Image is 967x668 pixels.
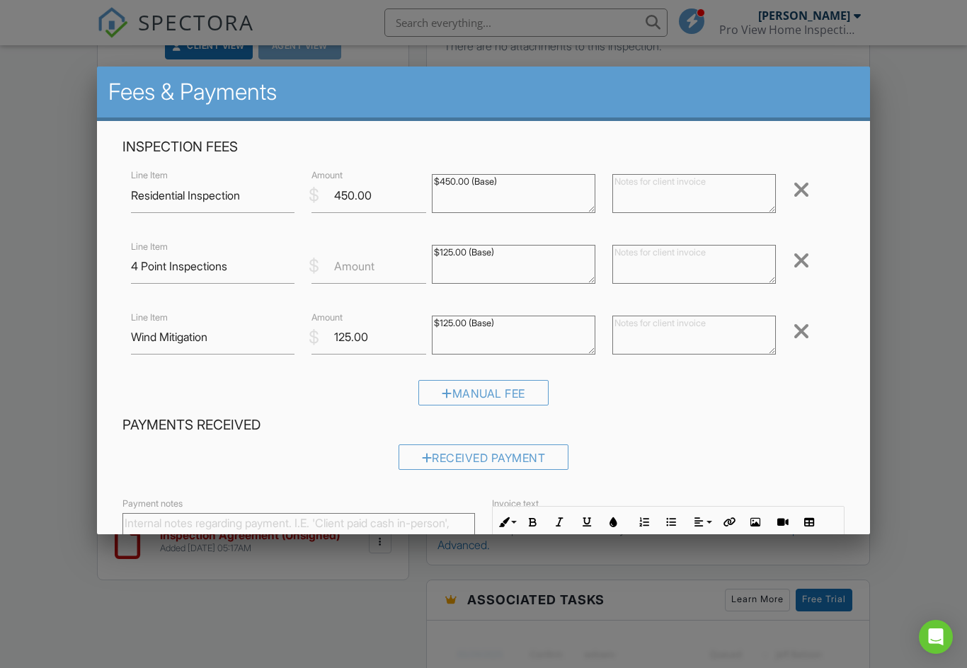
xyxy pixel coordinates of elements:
div: $ [309,183,319,207]
div: Received Payment [399,444,569,470]
h2: Fees & Payments [108,78,859,106]
button: Insert Table [796,509,823,536]
button: Ordered List [631,509,658,536]
button: Italic (⌘I) [547,509,573,536]
a: Manual Fee [418,389,549,403]
button: Colors [600,509,627,536]
button: Underline (⌘U) [573,509,600,536]
button: Insert Image (⌘P) [742,509,769,536]
textarea: $450.00 (Base) [432,174,595,213]
textarea: $125.00 (Base) [432,245,595,284]
label: Amount [311,169,343,182]
button: Unordered List [658,509,685,536]
h4: Payments Received [122,416,845,434]
textarea: $125.00 (Base) [432,316,595,355]
button: Align [688,509,715,536]
label: Line Item [131,169,168,182]
label: Invoice text [492,497,539,510]
label: Amount [334,258,374,274]
div: $ [309,326,319,350]
div: $ [309,254,319,278]
button: Bold (⌘B) [520,509,547,536]
h4: Inspection Fees [122,138,845,156]
div: Open Intercom Messenger [919,620,953,654]
label: Payment notes [122,497,183,510]
label: Line Item [131,241,168,253]
label: Line Item [131,311,168,324]
button: Inline Style [493,509,520,536]
button: Insert Video [769,509,796,536]
div: Manual Fee [418,380,549,405]
button: Insert Link (⌘K) [715,509,742,536]
a: Received Payment [399,454,569,468]
label: Amount [311,311,343,324]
